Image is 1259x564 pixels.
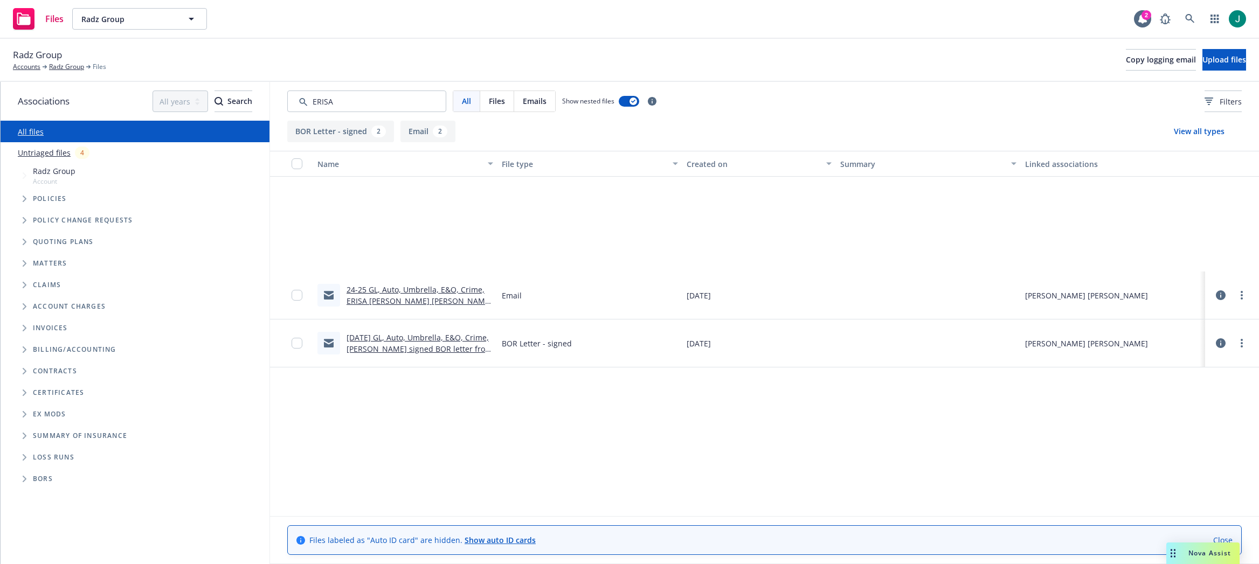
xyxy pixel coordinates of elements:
span: Matters [33,260,67,267]
button: Copy logging email [1126,49,1196,71]
div: File type [502,158,666,170]
span: Files [93,62,106,72]
span: Upload files [1202,54,1246,65]
div: Name [317,158,481,170]
a: Untriaged files [18,147,71,158]
span: Associations [18,94,70,108]
span: Email [502,290,522,301]
span: Invoices [33,325,68,331]
div: 2 [433,126,447,137]
div: Search [215,91,252,112]
span: Claims [33,282,61,288]
span: Radz Group [13,48,62,62]
button: Filters [1205,90,1242,112]
button: Name [313,151,497,177]
a: Show auto ID cards [465,535,536,545]
input: Select all [292,158,302,169]
span: Policy change requests [33,217,133,224]
span: Billing/Accounting [33,346,116,353]
button: Upload files [1202,49,1246,71]
span: Account [33,177,75,186]
span: Files [489,95,505,107]
span: Files labeled as "Auto ID card" are hidden. [309,534,536,546]
span: Ex Mods [33,411,66,417]
a: Switch app [1204,8,1226,30]
div: Drag to move [1166,542,1180,564]
span: [DATE] [687,338,711,349]
span: Files [45,15,64,23]
button: View all types [1157,121,1242,142]
span: Emails [523,95,547,107]
span: Nova Assist [1188,548,1231,558]
div: 4 [75,147,89,159]
input: Search by keyword... [287,90,446,112]
button: Email [400,121,455,142]
button: Summary [836,151,1020,177]
span: [DATE] [687,290,711,301]
span: Quoting plans [33,239,94,245]
a: more [1235,289,1248,302]
span: Contracts [33,368,77,374]
span: Filters [1220,96,1242,107]
div: Linked associations [1025,158,1201,170]
div: Created on [687,158,820,170]
span: Loss Runs [33,454,74,461]
span: Summary of insurance [33,433,127,439]
div: [PERSON_NAME] [PERSON_NAME] [1025,290,1148,301]
span: Account charges [33,303,106,310]
span: Radz Group [33,165,75,177]
span: All [462,95,471,107]
input: Toggle Row Selected [292,338,302,349]
a: Accounts [13,62,40,72]
a: All files [18,127,44,137]
span: BOR Letter - signed [502,338,572,349]
div: Summary [840,158,1004,170]
input: Toggle Row Selected [292,290,302,301]
a: [DATE] GL, Auto, Umbrella, E&O, Crime, [PERSON_NAME] signed BOR letter from insured.msg [347,332,492,365]
button: Radz Group [72,8,207,30]
span: BORs [33,476,53,482]
span: Copy logging email [1126,54,1196,65]
div: [PERSON_NAME] [PERSON_NAME] [1025,338,1148,349]
div: 2 [1142,10,1151,20]
span: Certificates [33,389,84,396]
span: Radz Group [81,13,175,25]
button: BOR Letter - signed [287,121,394,142]
button: File type [497,151,682,177]
div: Tree Example [1,163,269,339]
a: Close [1213,534,1233,546]
a: Search [1179,8,1201,30]
span: Show nested files [562,96,614,106]
button: Created on [682,151,836,177]
div: 2 [371,126,386,137]
a: 24-25 GL, Auto, Umbrella, E&O, Crime, ERISA [PERSON_NAME] [PERSON_NAME] policies from insured.msg [347,284,492,317]
button: Linked associations [1021,151,1205,177]
a: more [1235,337,1248,350]
button: Nova Assist [1166,542,1240,564]
span: Policies [33,196,67,202]
svg: Search [215,97,223,106]
img: photo [1229,10,1246,27]
button: SearchSearch [215,90,252,112]
div: Folder Tree Example [1,339,269,490]
a: Files [9,4,68,34]
a: Radz Group [49,62,84,72]
a: Report a Bug [1154,8,1176,30]
span: Filters [1205,96,1242,107]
